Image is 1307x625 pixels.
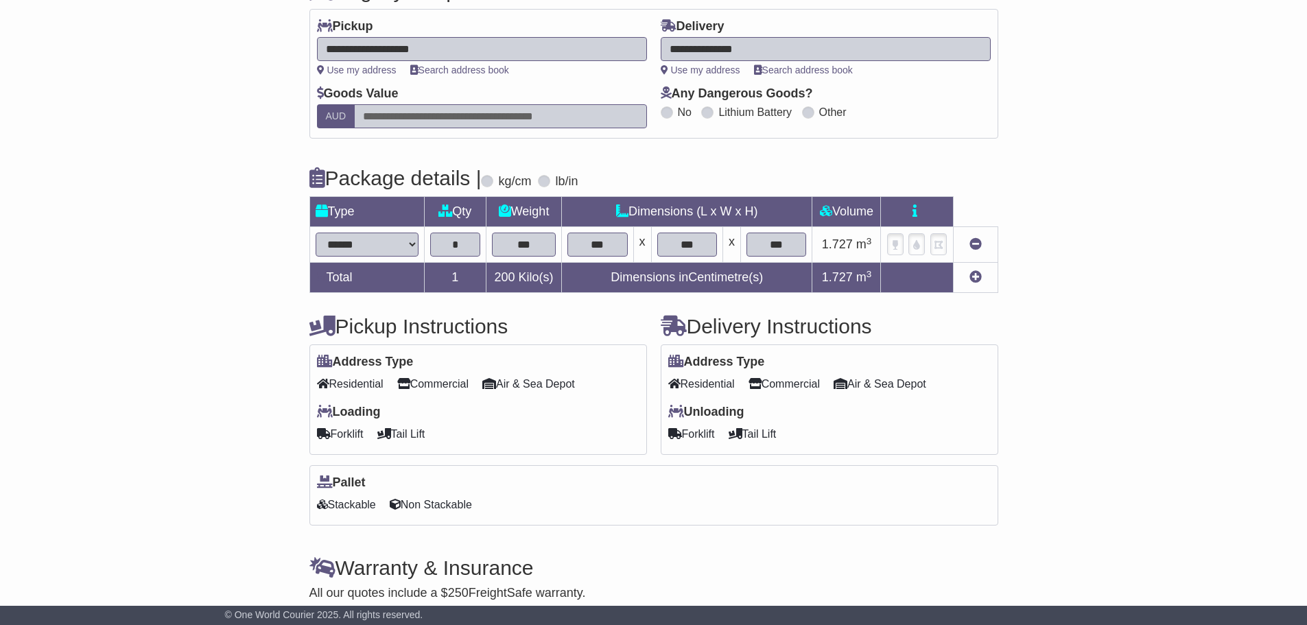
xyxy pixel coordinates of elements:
[486,263,562,293] td: Kilo(s)
[812,197,881,227] td: Volume
[668,355,765,370] label: Address Type
[482,373,575,394] span: Air & Sea Depot
[317,355,414,370] label: Address Type
[498,174,531,189] label: kg/cm
[562,197,812,227] td: Dimensions (L x W x H)
[749,373,820,394] span: Commercial
[397,373,469,394] span: Commercial
[309,167,482,189] h4: Package details |
[661,64,740,75] a: Use my address
[377,423,425,445] span: Tail Lift
[668,405,744,420] label: Unloading
[822,270,853,284] span: 1.727
[633,227,651,263] td: x
[317,405,381,420] label: Loading
[819,106,847,119] label: Other
[317,19,373,34] label: Pickup
[424,263,486,293] td: 1
[722,227,740,263] td: x
[969,270,982,284] a: Add new item
[317,423,364,445] span: Forklift
[969,237,982,251] a: Remove this item
[424,197,486,227] td: Qty
[317,104,355,128] label: AUD
[225,609,423,620] span: © One World Courier 2025. All rights reserved.
[309,263,424,293] td: Total
[668,373,735,394] span: Residential
[661,86,813,102] label: Any Dangerous Goods?
[668,423,715,445] span: Forklift
[834,373,926,394] span: Air & Sea Depot
[867,236,872,246] sup: 3
[562,263,812,293] td: Dimensions in Centimetre(s)
[856,270,872,284] span: m
[486,197,562,227] td: Weight
[718,106,792,119] label: Lithium Battery
[309,556,998,579] h4: Warranty & Insurance
[856,237,872,251] span: m
[678,106,692,119] label: No
[309,315,647,338] h4: Pickup Instructions
[317,494,376,515] span: Stackable
[754,64,853,75] a: Search address book
[661,315,998,338] h4: Delivery Instructions
[317,373,384,394] span: Residential
[448,586,469,600] span: 250
[495,270,515,284] span: 200
[729,423,777,445] span: Tail Lift
[309,586,998,601] div: All our quotes include a $ FreightSafe warranty.
[410,64,509,75] a: Search address book
[555,174,578,189] label: lb/in
[309,197,424,227] td: Type
[317,475,366,491] label: Pallet
[661,19,725,34] label: Delivery
[317,86,399,102] label: Goods Value
[317,64,397,75] a: Use my address
[867,269,872,279] sup: 3
[822,237,853,251] span: 1.727
[390,494,472,515] span: Non Stackable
